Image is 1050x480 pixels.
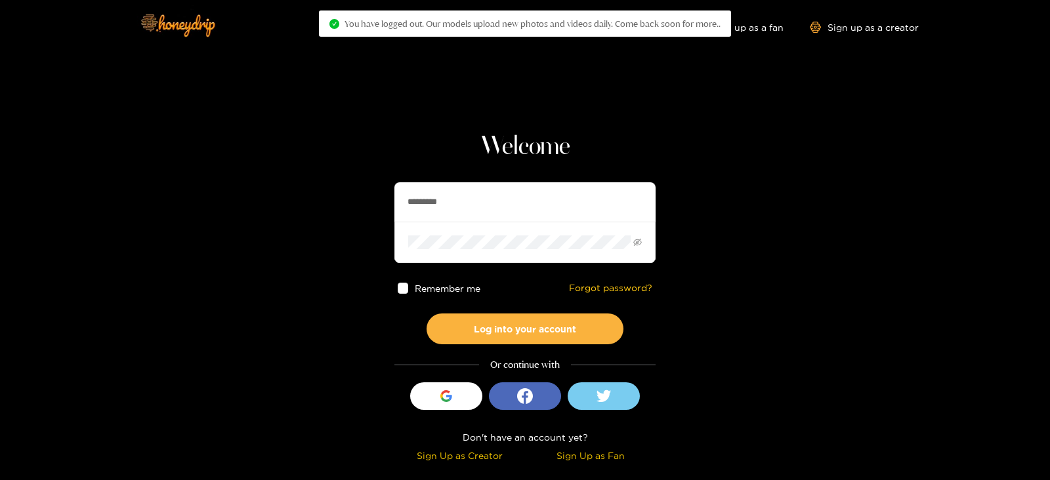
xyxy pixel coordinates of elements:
div: Sign Up as Fan [528,448,652,463]
span: check-circle [329,19,339,29]
span: You have logged out. Our models upload new photos and videos daily. Come back soon for more.. [345,18,721,29]
h1: Welcome [394,131,656,163]
span: eye-invisible [633,238,642,247]
a: Forgot password? [569,283,652,294]
a: Sign up as a creator [810,22,919,33]
div: Or continue with [394,357,656,372]
div: Don't have an account yet? [394,430,656,445]
span: Remember me [415,283,481,293]
a: Sign up as a fan [694,22,784,33]
button: Log into your account [427,313,623,344]
div: Sign Up as Creator [398,448,522,463]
